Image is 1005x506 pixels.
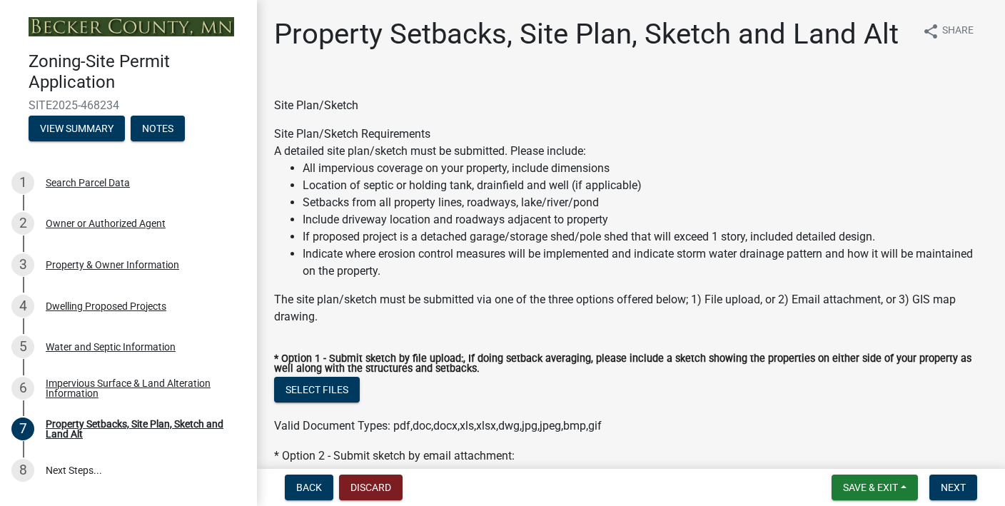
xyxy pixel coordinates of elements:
wm-modal-confirm: Notes [131,123,185,135]
button: Save & Exit [832,475,918,500]
div: Owner or Authorized Agent [46,218,166,228]
button: Discard [339,475,403,500]
i: share [922,23,939,40]
button: View Summary [29,116,125,141]
h1: Property Setbacks, Site Plan, Sketch and Land Alt [274,17,899,51]
div: Property & Owner Information [46,260,179,270]
button: shareShare [911,17,985,45]
span: Valid Document Types: pdf,doc,docx,xls,xlsx,dwg,jpg,jpeg,bmp,gif [274,419,602,432]
li: If proposed project is a detached garage/storage shed/pole shed that will exceed 1 story, include... [303,228,988,246]
div: 3 [11,253,34,276]
wm-modal-confirm: Summary [29,123,125,135]
li: Include driveway location and roadways adjacent to property [303,211,988,228]
div: 4 [11,295,34,318]
div: A detailed site plan/sketch must be submitted. Please include: [274,143,988,280]
li: Location of septic or holding tank, drainfield and well (if applicable) [303,177,988,194]
div: * Option 2 - Submit sketch by email attachment: [274,447,988,499]
button: Notes [131,116,185,141]
span: Save & Exit [843,482,898,493]
div: 2 [11,212,34,235]
label: * Option 1 - Submit sketch by file upload:, If doing setback averaging, please include a sketch s... [274,354,988,375]
div: 7 [11,418,34,440]
span: SITE2025-468234 [29,98,228,112]
span: Next [941,482,966,493]
div: Search Parcel Data [46,178,130,188]
h4: Zoning-Site Permit Application [29,51,246,93]
img: Becker County, Minnesota [29,17,234,36]
span: Share [942,23,974,40]
li: Indicate where erosion control measures will be implemented and indicate storm water drainage pat... [303,246,988,280]
div: Impervious Surface & Land Alteration Information [46,378,234,398]
div: Site Plan/Sketch Requirements [274,126,988,325]
div: 5 [11,335,34,358]
div: Water and Septic Information [46,342,176,352]
div: 6 [11,377,34,400]
li: Setbacks from all property lines, roadways, lake/river/pond [303,194,988,211]
div: The site plan/sketch must be submitted via one of the three options offered below; 1) File upload... [274,291,988,325]
div: Site Plan/Sketch [274,97,988,114]
button: Select files [274,377,360,403]
div: 1 [11,171,34,194]
div: Property Setbacks, Site Plan, Sketch and Land Alt [46,419,234,439]
button: Next [929,475,977,500]
span: Back [296,482,322,493]
div: Dwelling Proposed Projects [46,301,166,311]
li: All impervious coverage on your property, include dimensions [303,160,988,177]
button: Back [285,475,333,500]
div: 8 [11,459,34,482]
